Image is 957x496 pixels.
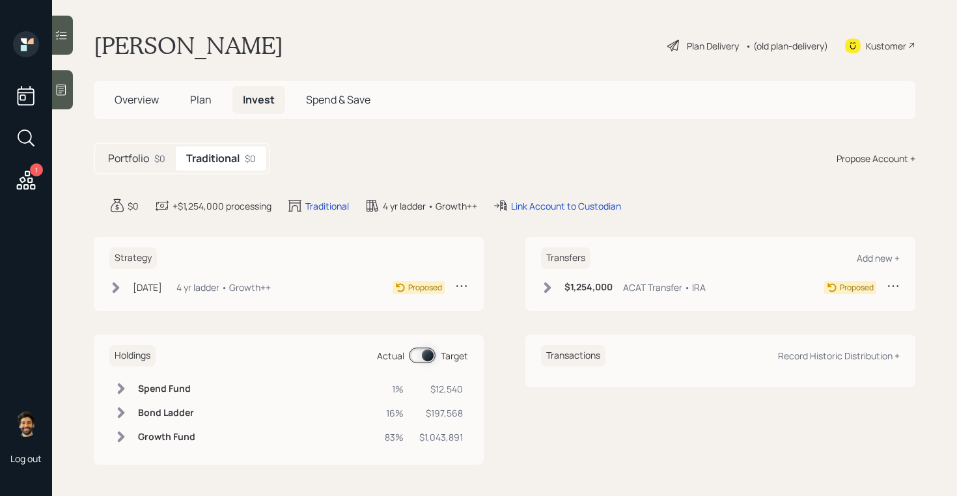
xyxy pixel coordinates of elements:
[13,411,39,437] img: eric-schwartz-headshot.png
[541,345,605,366] h6: Transactions
[541,247,590,269] h6: Transfers
[408,282,442,294] div: Proposed
[109,345,156,366] h6: Holdings
[176,281,271,294] div: 4 yr ladder • Growth++
[138,407,195,419] h6: Bond Ladder
[186,152,240,165] h5: Traditional
[564,282,613,293] h6: $1,254,000
[419,430,463,444] div: $1,043,891
[245,152,256,165] div: $0
[154,152,165,165] div: $0
[115,92,159,107] span: Overview
[441,349,468,363] div: Target
[419,382,463,396] div: $12,540
[511,199,621,213] div: Link Account to Custodian
[109,247,157,269] h6: Strategy
[243,92,275,107] span: Invest
[377,349,404,363] div: Actual
[133,281,162,294] div: [DATE]
[778,350,900,362] div: Record Historic Distribution +
[623,281,706,294] div: ACAT Transfer • IRA
[94,31,283,60] h1: [PERSON_NAME]
[138,383,195,394] h6: Spend Fund
[305,199,349,213] div: Traditional
[745,39,828,53] div: • (old plan-delivery)
[30,163,43,176] div: 1
[385,406,404,420] div: 16%
[687,39,739,53] div: Plan Delivery
[857,252,900,264] div: Add new +
[138,432,195,443] h6: Growth Fund
[190,92,212,107] span: Plan
[128,199,139,213] div: $0
[840,282,874,294] div: Proposed
[385,382,404,396] div: 1%
[866,39,906,53] div: Kustomer
[306,92,370,107] span: Spend & Save
[385,430,404,444] div: 83%
[837,152,915,165] div: Propose Account +
[108,152,149,165] h5: Portfolio
[173,199,271,213] div: +$1,254,000 processing
[419,406,463,420] div: $197,568
[383,199,477,213] div: 4 yr ladder • Growth++
[10,452,42,465] div: Log out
